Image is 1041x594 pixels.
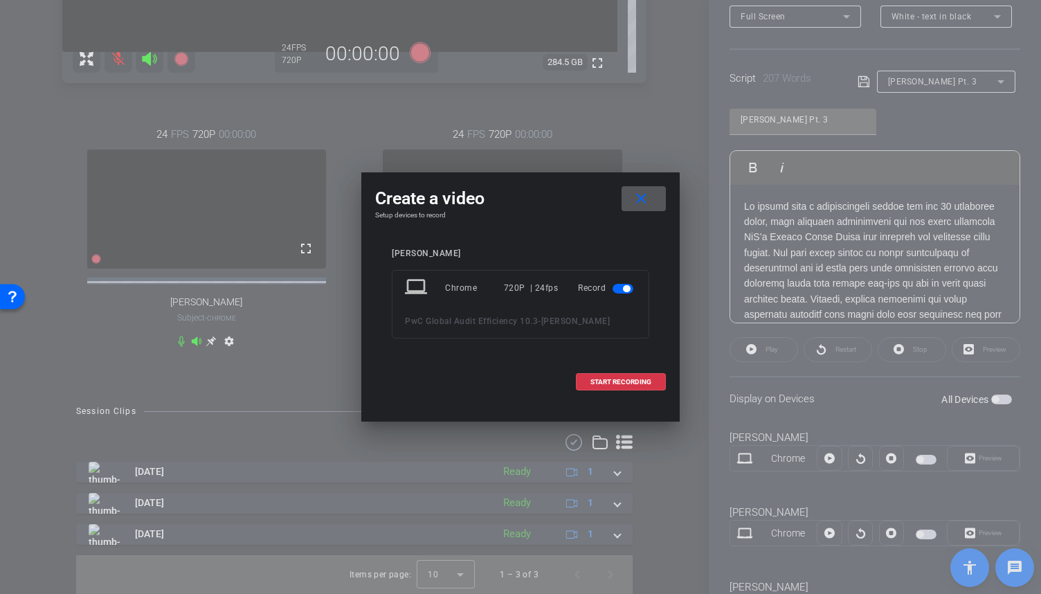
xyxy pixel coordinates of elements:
span: [PERSON_NAME] [541,316,610,326]
mat-icon: close [633,190,650,208]
div: 720P | 24fps [504,276,559,300]
span: - [538,316,541,326]
div: Record [578,276,636,300]
button: START RECORDING [576,373,666,390]
span: PwC Global Audit Efficiency 10.3 [405,316,538,326]
div: [PERSON_NAME] [392,249,649,259]
h4: Setup devices to record [375,211,666,219]
mat-icon: laptop [405,276,430,300]
div: Create a video [375,186,666,211]
span: START RECORDING [590,379,651,386]
div: Chrome [445,276,504,300]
